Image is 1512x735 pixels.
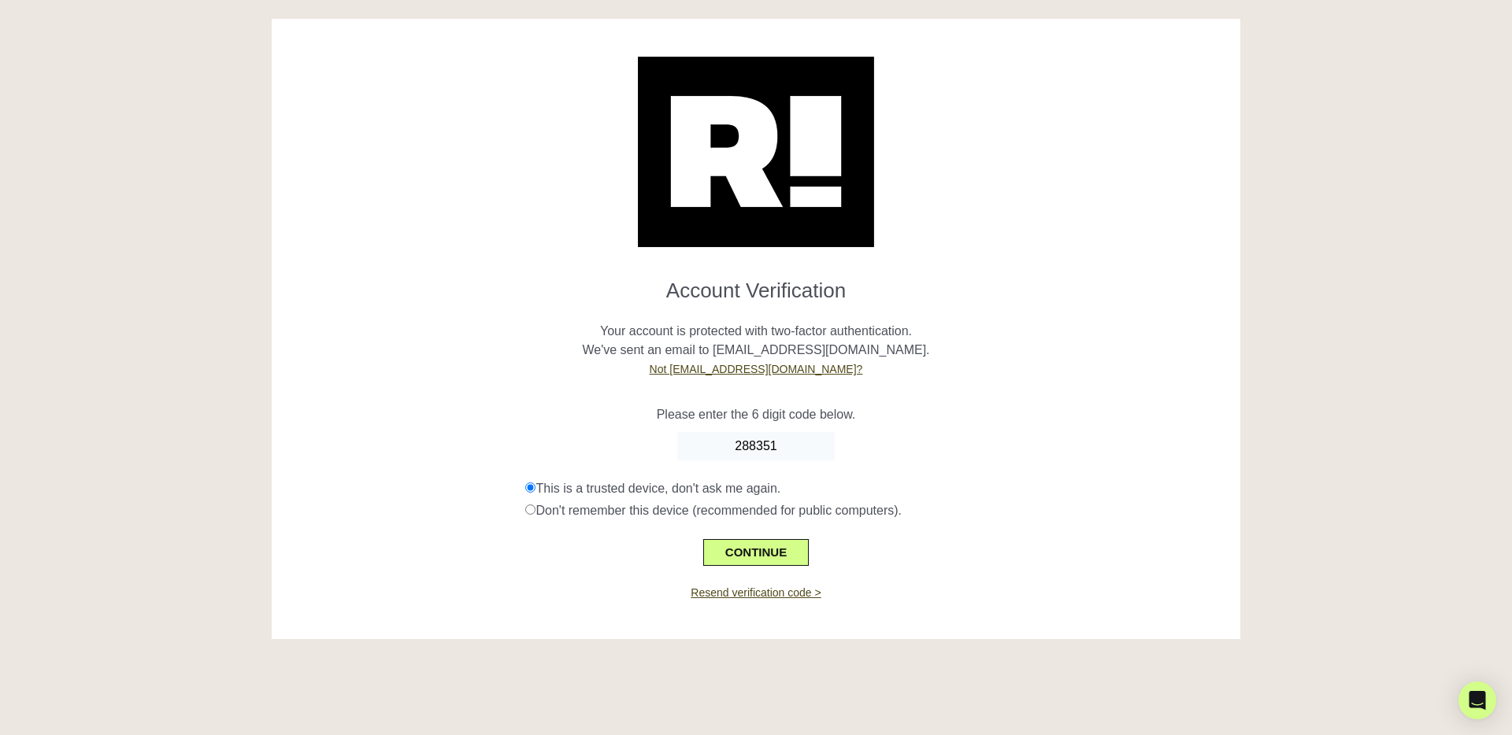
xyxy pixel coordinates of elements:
a: Resend verification code > [691,586,821,599]
p: Your account is protected with two-factor authentication. We've sent an email to [EMAIL_ADDRESS][... [283,303,1228,379]
input: Enter Code [677,432,835,460]
img: Retention.com [638,57,874,247]
a: Not [EMAIL_ADDRESS][DOMAIN_NAME]? [650,363,863,375]
button: CONTINUE [703,539,809,566]
h1: Account Verification [283,266,1228,303]
div: Open Intercom Messenger [1458,681,1496,719]
p: Please enter the 6 digit code below. [283,405,1228,424]
div: This is a trusted device, don't ask me again. [525,479,1228,498]
div: Don't remember this device (recommended for public computers). [525,501,1228,520]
